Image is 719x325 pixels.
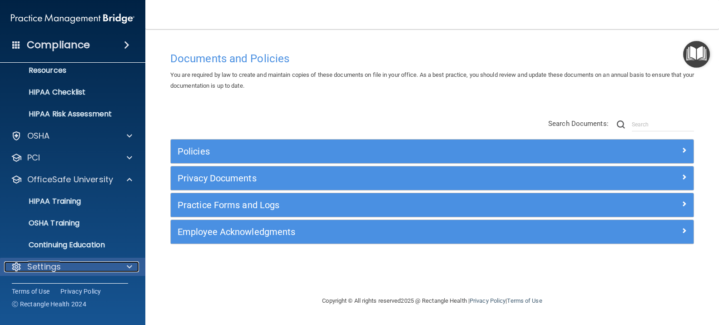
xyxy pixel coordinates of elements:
[470,297,506,304] a: Privacy Policy
[27,152,40,163] p: PCI
[6,88,130,97] p: HIPAA Checklist
[178,198,687,212] a: Practice Forms and Logs
[178,146,556,156] h5: Policies
[6,110,130,119] p: HIPAA Risk Assessment
[27,130,50,141] p: OSHA
[617,120,625,129] img: ic-search.3b580494.png
[27,39,90,51] h4: Compliance
[6,197,81,206] p: HIPAA Training
[562,272,708,308] iframe: Drift Widget Chat Controller
[170,71,694,89] span: You are required by law to create and maintain copies of these documents on file in your office. ...
[267,286,598,315] div: Copyright © All rights reserved 2025 @ Rectangle Health | |
[178,227,556,237] h5: Employee Acknowledgments
[6,240,130,250] p: Continuing Education
[683,41,710,68] button: Open Resource Center
[60,287,101,296] a: Privacy Policy
[11,261,132,272] a: Settings
[11,174,132,185] a: OfficeSafe University
[178,173,556,183] h5: Privacy Documents
[548,120,609,128] span: Search Documents:
[178,144,687,159] a: Policies
[6,66,130,75] p: Resources
[632,118,694,131] input: Search
[178,225,687,239] a: Employee Acknowledgments
[11,130,132,141] a: OSHA
[27,174,113,185] p: OfficeSafe University
[27,261,61,272] p: Settings
[170,53,694,65] h4: Documents and Policies
[12,287,50,296] a: Terms of Use
[12,300,86,309] span: Ⓒ Rectangle Health 2024
[507,297,542,304] a: Terms of Use
[178,200,556,210] h5: Practice Forms and Logs
[178,171,687,185] a: Privacy Documents
[11,10,134,28] img: PMB logo
[6,219,79,228] p: OSHA Training
[11,152,132,163] a: PCI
